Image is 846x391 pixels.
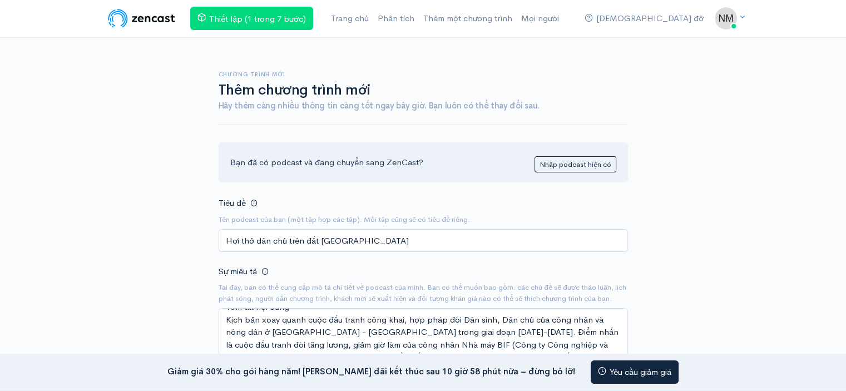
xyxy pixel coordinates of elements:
[219,81,371,99] font: Thêm chương trình mới
[190,7,313,30] a: Thiết lập (1 trong 7 bước)
[219,266,257,276] font: Sự miêu tả
[209,13,306,24] font: Thiết lập (1 trong 7 bước)
[591,360,679,384] a: Yêu cầu giảm giá
[715,7,737,29] img: ...
[167,365,575,376] font: Giảm giá 30% cho gói hàng năm! [PERSON_NAME] đãi kết thúc sau 10 giờ 58 phút nữa – đừng bỏ lỡ!
[517,7,563,31] a: Mọi người
[219,229,628,252] input: Chuyện Rùa
[326,7,373,31] a: Trang chủ
[219,71,285,78] font: Chương trình mới
[331,13,369,23] font: Trang chủ
[596,13,704,23] font: [DEMOGRAPHIC_DATA] đỡ
[219,283,626,303] font: Tại đây, bạn có thể cung cấp mô tả chi tiết về podcast của mình. Bạn có thể muốn bao gồm: các chủ...
[423,13,512,23] font: Thêm một chương trình
[610,367,671,378] font: Yêu cầu giảm giá
[106,7,177,29] img: Biểu trưng ZenCast
[219,215,470,224] font: Tên podcast của bạn (một tập hợp các tập). Mỗi tập cũng sẽ có tiêu đề riêng.
[580,7,708,31] a: [DEMOGRAPHIC_DATA] đỡ
[419,7,517,31] a: Thêm một chương trình
[521,13,559,23] font: Mọi người
[373,7,419,31] a: Phân tích
[230,157,423,167] font: Bạn đã có podcast và đang chuyển sang ZenCast?
[219,197,246,208] font: Tiêu đề
[219,100,540,111] font: Hãy thêm càng nhiều thông tin càng tốt ngay bây giờ. Bạn luôn có thể thay đổi sau.
[378,13,414,23] font: Phân tích
[535,156,616,173] a: Nhập podcast hiện có
[540,159,611,169] font: Nhập podcast hiện có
